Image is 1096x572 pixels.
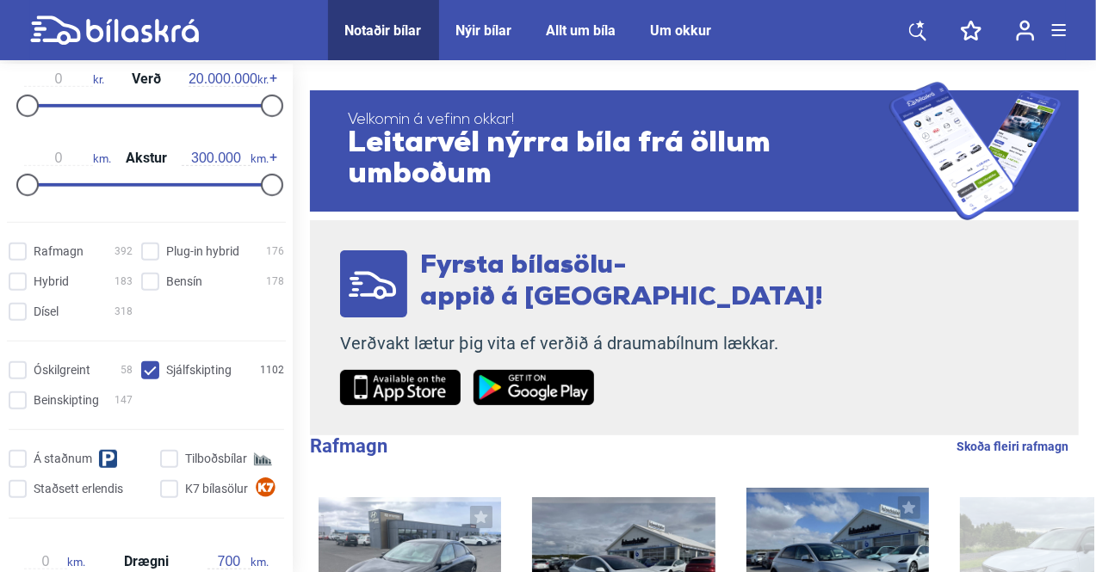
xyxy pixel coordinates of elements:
[121,151,171,165] span: Akstur
[266,273,284,291] span: 178
[260,361,284,379] span: 1102
[345,22,422,39] a: Notaðir bílar
[166,361,232,379] span: Sjálfskipting
[547,22,616,39] a: Allt um bíla
[189,71,269,87] span: kr.
[115,243,133,261] span: 392
[651,22,712,39] a: Um okkur
[34,303,59,321] span: Dísel
[34,243,84,261] span: Rafmagn
[166,243,239,261] span: Plug-in hybrid
[207,554,269,569] span: km.
[166,273,202,291] span: Bensín
[115,273,133,291] span: 183
[182,151,269,166] span: km.
[456,22,512,39] a: Nýir bílar
[420,253,823,311] span: Fyrsta bílasölu- appið á [GEOGRAPHIC_DATA]!
[121,361,133,379] span: 58
[1016,20,1035,41] img: user-login.svg
[340,333,823,354] p: Verðvakt lætur þig vita ef verðið á draumabílnum lækkar.
[348,129,889,191] span: Leitarvél nýrra bíla frá öllum umboðum
[266,243,284,261] span: 176
[127,72,165,86] span: Verð
[115,391,133,409] span: 147
[310,82,1079,220] a: Velkomin á vefinn okkar!Leitarvél nýrra bíla frá öllum umboðum
[185,450,247,468] span: Tilboðsbílar
[120,555,173,569] span: Drægni
[24,151,111,166] span: km.
[24,71,104,87] span: kr.
[957,435,1068,458] a: Skoða fleiri rafmagn
[34,480,123,498] span: Staðsett erlendis
[24,554,85,569] span: km.
[34,361,90,379] span: Óskilgreint
[310,435,387,457] b: Rafmagn
[34,273,69,291] span: Hybrid
[115,303,133,321] span: 318
[185,480,248,498] span: K7 bílasölur
[348,112,889,129] span: Velkomin á vefinn okkar!
[34,391,99,409] span: Beinskipting
[34,450,92,468] span: Á staðnum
